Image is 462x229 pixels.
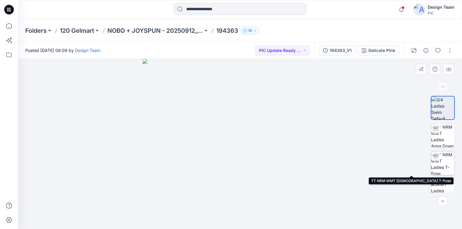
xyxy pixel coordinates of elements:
span: Posted [DATE] 09:09 by [25,47,100,53]
img: avatar [413,4,425,16]
div: Delicate Pink [368,47,395,54]
button: Delicate Pink [358,46,399,55]
a: 120 Gelmart [60,26,94,35]
img: 3/4 Ladies Swim Default [431,96,454,119]
img: WMT Ladies Swim Front [431,181,454,200]
img: TT NRM WMT Ladies T-Pose [431,151,454,175]
div: PIC [428,11,454,15]
button: 194363_V1 [319,46,356,55]
a: NOBO + JOYSPUN - 20250912_120_GC [107,26,203,35]
div: 194363_V1 [330,47,352,54]
button: 10 [241,26,260,35]
p: 10 [248,27,252,34]
img: eyJhbGciOiJIUzI1NiIsImtpZCI6IjAiLCJzbHQiOiJzZXMiLCJ0eXAiOiJKV1QifQ.eyJkYXRhIjp7InR5cGUiOiJzdG9yYW... [143,59,337,229]
div: Design Team [428,4,454,11]
a: Design Team [75,48,100,53]
button: Details [421,46,431,55]
img: TT NRM WMT Ladies Arms Down [431,124,454,147]
a: Folders [25,26,47,35]
p: 194363 [216,26,238,35]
